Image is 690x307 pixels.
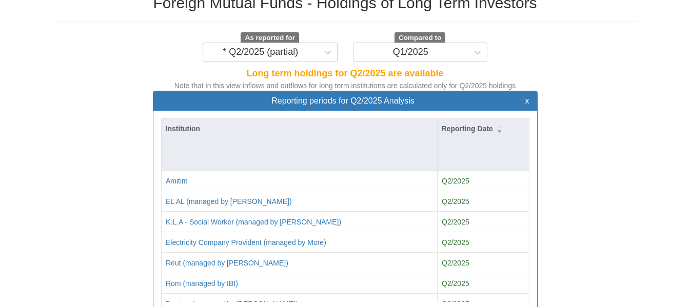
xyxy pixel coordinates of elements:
div: * Q2/2025 (partial) [223,47,298,57]
span: Reporting periods for Q2/2025 Analysis [271,96,414,105]
button: x [525,96,529,106]
div: Q2/2025 [442,258,525,268]
div: Long term holdings for Q2/2025 are available [53,67,638,80]
div: Q1/2025 [393,47,428,57]
div: Q2/2025 [442,196,525,207]
button: EL AL (managed by [PERSON_NAME]) [166,196,292,207]
div: Q2/2025 [442,278,525,289]
button: Electricity Company Provident (managed by More) [166,237,326,248]
div: Q2/2025 [442,217,525,227]
button: Reut (managed by [PERSON_NAME]) [166,258,288,268]
div: Institution [162,119,437,138]
span: As reported for [241,32,299,44]
button: Rom (managed by IBI) [166,278,238,289]
div: Q2/2025 [442,176,525,186]
button: K.L.A - Social Worker (managed by [PERSON_NAME]) [166,217,341,227]
div: Reporting Date [438,119,529,138]
span: Compared to [395,32,445,44]
div: Note that in this view inflows and outflows for long term institutions are calculated only for Q2... [53,80,638,91]
div: Q2/2025 [442,237,525,248]
button: Amitim [166,176,188,186]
